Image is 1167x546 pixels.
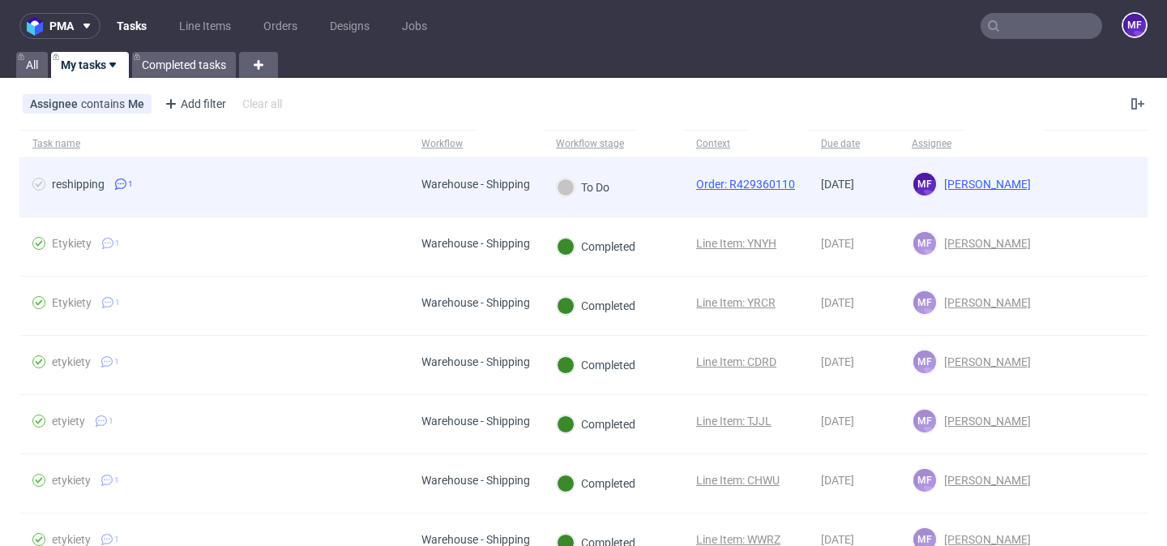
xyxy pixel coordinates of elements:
span: [DATE] [821,237,854,250]
a: Jobs [392,13,437,39]
div: Etykiety [52,296,92,309]
button: pma [19,13,100,39]
span: 1 [114,355,119,368]
a: Orders [254,13,307,39]
span: 1 [115,237,120,250]
span: 1 [109,415,113,428]
a: Tasks [107,13,156,39]
div: Warehouse - Shipping [421,296,530,309]
span: Due date [821,137,886,151]
div: Warehouse - Shipping [421,178,530,191]
a: Line Item: YRCR [696,296,776,309]
div: Warehouse - Shipping [421,355,530,368]
span: [PERSON_NAME] [938,415,1031,428]
span: [PERSON_NAME] [938,178,1031,191]
span: [DATE] [821,474,854,487]
div: Add filter [158,91,229,117]
span: 1 [114,474,119,487]
div: Completed [557,415,635,433]
span: pma [49,20,74,32]
div: Clear all [239,92,285,115]
span: [PERSON_NAME] [938,237,1031,250]
span: [PERSON_NAME] [938,296,1031,309]
span: [PERSON_NAME] [938,474,1031,487]
div: etykiety [52,533,91,546]
div: Completed [557,356,635,374]
span: [DATE] [821,355,854,368]
div: Context [696,137,735,150]
a: Line Item: YNYH [696,237,776,250]
div: etykiety [52,474,91,487]
span: [DATE] [821,533,854,546]
div: Etykiety [52,237,92,250]
a: Order: R429360110 [696,178,795,191]
figcaption: MF [913,410,936,432]
figcaption: MF [913,291,936,314]
div: Warehouse - Shipping [421,237,530,250]
span: contains [81,97,128,110]
div: Completed [557,238,635,256]
div: etykiety [52,355,91,368]
div: Workflow [421,137,463,150]
figcaption: MF [913,469,936,492]
div: Completed [557,475,635,492]
span: 1 [115,296,120,309]
a: All [16,52,48,78]
a: Line Item: CHWU [696,474,780,487]
div: Warehouse - Shipping [421,533,530,546]
span: Assignee [30,97,81,110]
span: [PERSON_NAME] [938,355,1031,368]
span: 1 [128,178,133,191]
span: Task name [32,137,395,151]
figcaption: MF [913,173,936,196]
div: Workflow stage [556,137,624,150]
div: Me [128,97,144,110]
figcaption: MF [913,232,936,255]
a: Line Item: TJJL [696,415,772,428]
span: [DATE] [821,178,854,191]
div: Completed [557,297,635,315]
a: My tasks [51,52,129,78]
figcaption: MF [1123,14,1146,37]
span: 1 [114,533,119,546]
a: Line Item: CDRD [696,355,776,368]
div: reshipping [52,178,105,191]
div: Warehouse - Shipping [421,415,530,428]
div: Assignee [912,137,951,150]
span: [DATE] [821,296,854,309]
a: Line Item: WWRZ [696,533,780,546]
a: Designs [320,13,379,39]
a: Completed tasks [132,52,236,78]
div: To Do [557,178,609,196]
span: [DATE] [821,415,854,428]
a: Line Items [169,13,241,39]
div: Warehouse - Shipping [421,474,530,487]
img: logo [27,17,49,36]
div: etyiety [52,415,85,428]
span: [PERSON_NAME] [938,533,1031,546]
figcaption: MF [913,350,936,373]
